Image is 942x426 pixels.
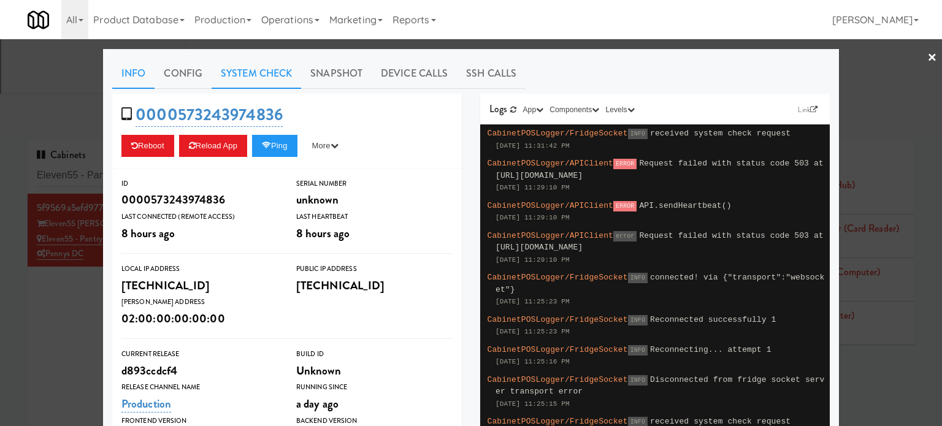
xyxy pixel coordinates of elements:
span: Request failed with status code 503 at [URL][DOMAIN_NAME] [496,159,824,180]
div: [TECHNICAL_ID] [121,275,278,296]
a: Info [112,58,155,89]
span: INFO [628,315,648,325]
button: Reboot [121,135,174,157]
div: Build Id [296,348,453,360]
a: SSH Calls [457,58,526,89]
button: App [520,104,547,116]
span: INFO [628,345,648,356]
span: ERROR [613,201,637,211]
span: [DATE] 11:29:10 PM [496,184,570,191]
button: Ping [252,135,297,157]
button: Reload App [179,135,247,157]
span: Request failed with status code 503 at [URL][DOMAIN_NAME] [496,231,824,253]
span: Reconnecting... attempt 1 [650,345,772,354]
span: Disconnected from fridge socket server transport error [496,375,825,397]
span: [DATE] 11:29:10 PM [496,214,570,221]
button: Components [546,104,602,116]
button: More [302,135,348,157]
span: [DATE] 11:25:23 PM [496,298,570,305]
div: Release Channel Name [121,381,278,394]
a: Link [795,104,821,116]
button: Levels [602,104,637,116]
div: Unknown [296,360,453,381]
a: Production [121,395,171,413]
div: Serial Number [296,178,453,190]
span: CabinetPOSLogger/APIClient [488,201,613,210]
div: Running Since [296,381,453,394]
span: [DATE] 11:29:10 PM [496,256,570,264]
a: System Check [212,58,301,89]
a: Snapshot [301,58,372,89]
span: INFO [628,273,648,283]
div: Last Connected (Remote Access) [121,211,278,223]
span: ERROR [613,159,637,169]
a: Device Calls [372,58,457,89]
img: Micromart [28,9,49,31]
span: [DATE] 11:31:42 PM [496,142,570,150]
span: [DATE] 11:25:15 PM [496,400,570,408]
span: CabinetPOSLogger/FridgeSocket [488,315,628,324]
div: 02:00:00:00:00:00 [121,308,278,329]
div: unknown [296,189,453,210]
span: error [613,231,637,242]
a: Config [155,58,212,89]
span: Reconnected successfully 1 [650,315,776,324]
a: 0000573243974836 [136,103,283,127]
div: d893ccdcf4 [121,360,278,381]
div: Last Heartbeat [296,211,453,223]
div: Current Release [121,348,278,360]
span: received system check request [650,129,791,138]
div: ID [121,178,278,190]
span: Logs [489,102,507,116]
span: CabinetPOSLogger/FridgeSocket [488,273,628,282]
span: INFO [628,129,648,139]
span: CabinetPOSLogger/FridgeSocket [488,345,628,354]
span: INFO [628,375,648,386]
span: API.sendHeartbeat() [639,201,731,210]
a: × [927,39,937,77]
div: [TECHNICAL_ID] [296,275,453,296]
span: CabinetPOSLogger/APIClient [488,231,613,240]
span: 8 hours ago [121,225,175,242]
span: 8 hours ago [296,225,350,242]
div: Public IP Address [296,263,453,275]
span: [DATE] 11:25:16 PM [496,358,570,365]
div: [PERSON_NAME] Address [121,296,278,308]
span: CabinetPOSLogger/FridgeSocket [488,417,628,426]
span: CabinetPOSLogger/APIClient [488,159,613,168]
div: Local IP Address [121,263,278,275]
span: CabinetPOSLogger/FridgeSocket [488,375,628,384]
span: a day ago [296,395,339,412]
span: [DATE] 11:25:23 PM [496,328,570,335]
span: connected! via {"transport":"websocket"} [496,273,825,294]
span: CabinetPOSLogger/FridgeSocket [488,129,628,138]
div: 0000573243974836 [121,189,278,210]
span: received system check request [650,417,791,426]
